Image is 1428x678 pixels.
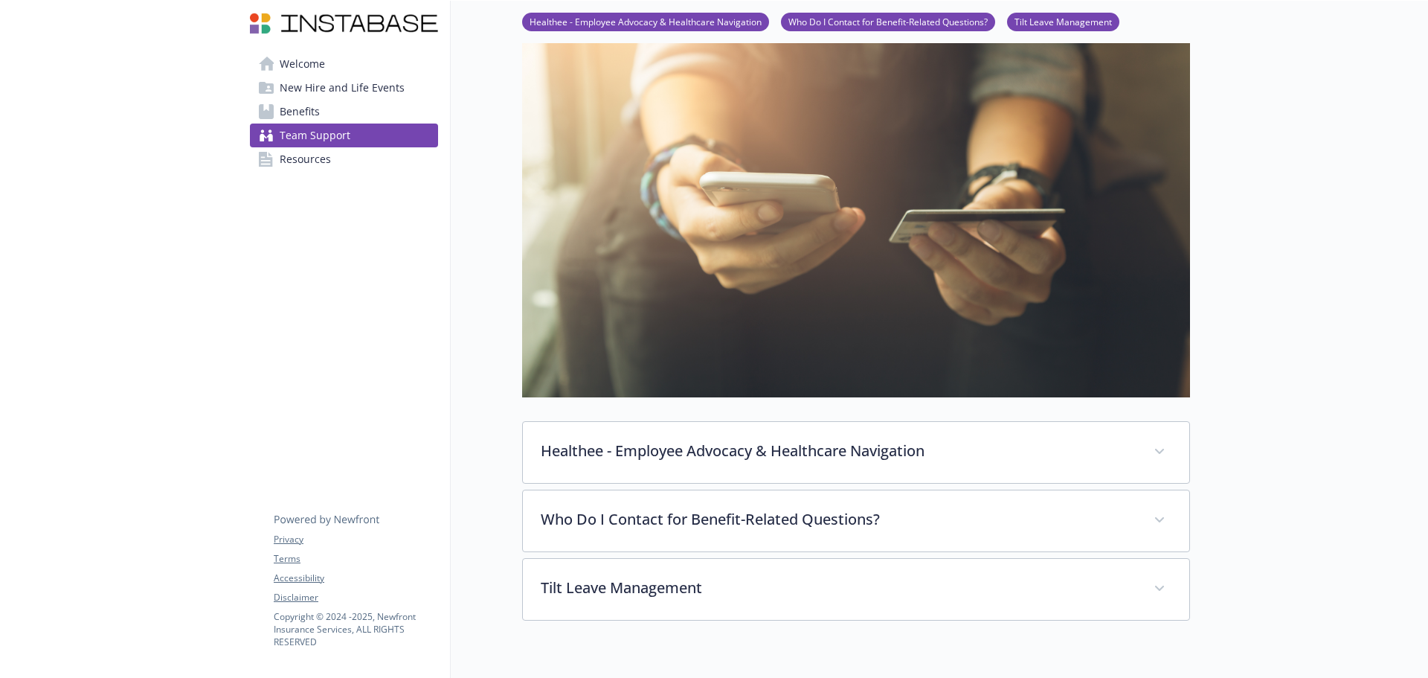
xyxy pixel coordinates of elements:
a: Tilt Leave Management [1007,14,1119,28]
a: Healthee - Employee Advocacy & Healthcare Navigation [522,14,769,28]
span: New Hire and Life Events [280,76,405,100]
span: Benefits [280,100,320,124]
p: Copyright © 2024 - 2025 , Newfront Insurance Services, ALL RIGHTS RESERVED [274,610,437,648]
p: Tilt Leave Management [541,577,1136,599]
a: Privacy [274,533,437,546]
div: Who Do I Contact for Benefit-Related Questions? [523,490,1189,551]
a: Resources [250,147,438,171]
span: Team Support [280,124,350,147]
a: Benefits [250,100,438,124]
span: Welcome [280,52,325,76]
a: Welcome [250,52,438,76]
p: Who Do I Contact for Benefit-Related Questions? [541,508,1136,531]
span: Resources [280,147,331,171]
a: Accessibility [274,572,437,585]
div: Tilt Leave Management [523,559,1189,620]
div: Healthee - Employee Advocacy & Healthcare Navigation [523,422,1189,483]
a: Terms [274,552,437,566]
a: Disclaimer [274,591,437,604]
a: Who Do I Contact for Benefit-Related Questions? [781,14,995,28]
a: Team Support [250,124,438,147]
p: Healthee - Employee Advocacy & Healthcare Navigation [541,440,1136,462]
a: New Hire and Life Events [250,76,438,100]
